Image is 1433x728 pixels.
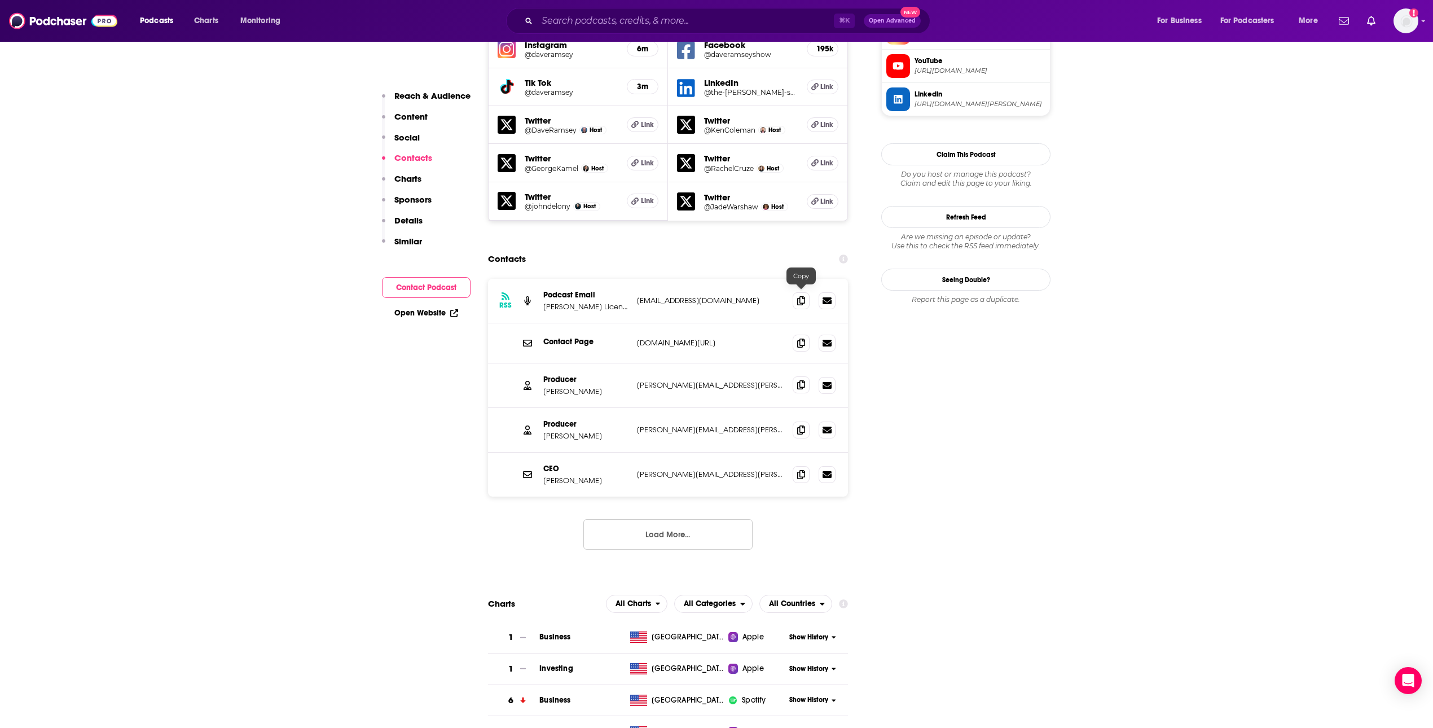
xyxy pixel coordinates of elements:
[771,203,784,210] span: Host
[742,663,764,674] span: Apple
[1395,667,1422,694] div: Open Intercom Messenger
[627,117,658,132] a: Link
[382,90,471,111] button: Reach & Audience
[583,165,589,172] img: George Kamel
[539,664,573,673] a: Investing
[760,127,766,133] a: Ken Coleman
[525,50,618,59] h5: @daveramsey
[704,77,798,88] h5: LinkedIn
[742,631,764,643] span: Apple
[704,203,758,211] a: @JadeWarshaw
[674,595,753,613] button: open menu
[626,663,729,674] a: [GEOGRAPHIC_DATA]
[525,202,570,210] a: @johndelony
[1394,8,1418,33] button: Show profile menu
[637,380,784,390] p: [PERSON_NAME][EMAIL_ADDRESS][PERSON_NAME][DOMAIN_NAME]
[864,14,921,28] button: Open AdvancedNew
[543,337,628,347] p: Contact Page
[1394,8,1418,33] span: Logged in as LLassiter
[394,111,428,122] p: Content
[886,54,1045,78] a: YouTube[URL][DOMAIN_NAME]
[786,633,840,642] button: Show History
[394,236,422,247] p: Similar
[728,695,785,706] a: iconImageSpotify
[900,7,921,17] span: New
[382,236,422,257] button: Similar
[543,302,628,312] p: [PERSON_NAME] Licensing, LLC.
[525,115,618,126] h5: Twitter
[140,13,173,29] span: Podcasts
[807,194,838,209] a: Link
[525,88,618,97] a: @daveramsey
[807,156,838,170] a: Link
[881,295,1050,304] div: Report this page as a duplicate.
[704,126,755,134] h5: @KenColeman
[606,595,668,613] h2: Platforms
[704,115,798,126] h5: Twitter
[525,40,618,50] h5: Instagram
[704,50,798,59] h5: @daveramseyshow
[525,126,577,134] a: @DaveRamsey
[728,663,785,674] a: Apple
[786,267,816,284] div: Copy
[742,695,766,706] span: Spotify
[881,206,1050,228] button: Refresh Feed
[915,89,1045,99] span: Linkedin
[539,632,570,642] a: Business
[543,419,628,429] p: Producer
[758,165,764,172] img: Rachel Cruze
[499,301,512,310] h3: RSS
[626,695,729,706] a: [GEOGRAPHIC_DATA]
[816,44,829,54] h5: 195k
[869,18,916,24] span: Open Advanced
[759,595,832,613] button: open menu
[704,40,798,50] h5: Facebook
[232,12,295,30] button: open menu
[704,192,798,203] h5: Twitter
[488,622,539,653] a: 1
[543,464,628,473] p: CEO
[382,215,423,236] button: Details
[575,203,581,209] img: Dr. John Delony
[767,165,779,172] span: Host
[627,156,658,170] a: Link
[1334,11,1353,30] a: Show notifications dropdown
[820,120,833,129] span: Link
[881,143,1050,165] button: Claim This Podcast
[525,164,578,173] a: @GeorgeKamel
[394,132,420,143] p: Social
[382,194,432,215] button: Sponsors
[240,13,280,29] span: Monitoring
[641,120,654,129] span: Link
[394,215,423,226] p: Details
[674,595,753,613] h2: Categories
[759,595,832,613] h2: Countries
[517,8,941,34] div: Search podcasts, credits, & more...
[394,173,421,184] p: Charts
[769,600,815,608] span: All Countries
[9,10,117,32] img: Podchaser - Follow, Share and Rate Podcasts
[820,159,833,168] span: Link
[834,14,855,28] span: ⌘ K
[382,111,428,132] button: Content
[581,127,587,133] a: Dave Ramsey
[488,685,539,716] a: 6
[525,77,618,88] h5: Tik Tok
[704,164,754,173] a: @RachelCruze
[488,248,526,270] h2: Contacts
[1394,8,1418,33] img: User Profile
[583,519,753,550] button: Load More...
[789,664,828,674] span: Show History
[915,56,1045,66] span: YouTube
[637,425,784,435] p: [PERSON_NAME][EMAIL_ADDRESS][PERSON_NAME][DOMAIN_NAME]
[915,100,1045,108] span: https://www.linkedin.com/company/the-dave-ramsey-show/about/
[394,308,458,318] a: Open Website
[684,600,736,608] span: All Categories
[728,631,785,643] a: Apple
